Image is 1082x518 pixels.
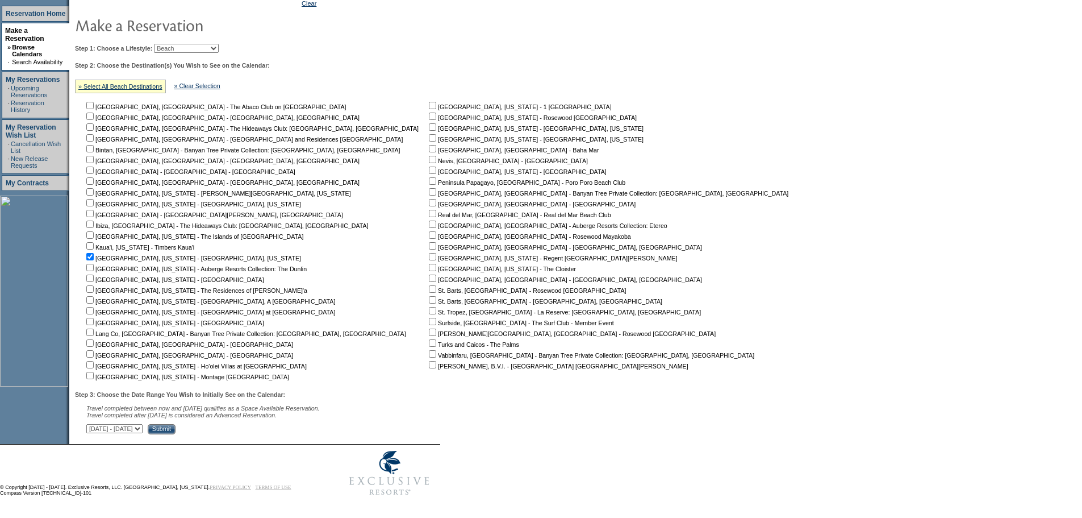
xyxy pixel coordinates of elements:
nobr: [GEOGRAPHIC_DATA], [US_STATE] - [GEOGRAPHIC_DATA], A [GEOGRAPHIC_DATA] [84,298,335,305]
td: · [7,59,11,65]
a: TERMS OF USE [256,484,291,490]
a: Cancellation Wish List [11,140,61,154]
nobr: [GEOGRAPHIC_DATA] - [GEOGRAPHIC_DATA][PERSON_NAME], [GEOGRAPHIC_DATA] [84,212,343,218]
nobr: [GEOGRAPHIC_DATA], [US_STATE] - Auberge Resorts Collection: The Dunlin [84,266,307,272]
nobr: [GEOGRAPHIC_DATA], [GEOGRAPHIC_DATA] - The Abaco Club on [GEOGRAPHIC_DATA] [84,103,346,110]
td: · [8,85,10,98]
a: Browse Calendars [12,44,42,57]
nobr: [GEOGRAPHIC_DATA], [GEOGRAPHIC_DATA] - [GEOGRAPHIC_DATA], [GEOGRAPHIC_DATA] [84,114,360,121]
a: Upcoming Reservations [11,85,47,98]
nobr: [GEOGRAPHIC_DATA], [GEOGRAPHIC_DATA] - [GEOGRAPHIC_DATA] [84,352,293,359]
nobr: [GEOGRAPHIC_DATA], [GEOGRAPHIC_DATA] - [GEOGRAPHIC_DATA], [GEOGRAPHIC_DATA] [427,276,702,283]
nobr: St. Tropez, [GEOGRAPHIC_DATA] - La Reserve: [GEOGRAPHIC_DATA], [GEOGRAPHIC_DATA] [427,309,701,316]
a: My Reservations [6,76,60,84]
a: My Contracts [6,179,49,187]
nobr: [GEOGRAPHIC_DATA], [US_STATE] - Ho'olei Villas at [GEOGRAPHIC_DATA] [84,363,307,370]
nobr: St. Barts, [GEOGRAPHIC_DATA] - [GEOGRAPHIC_DATA], [GEOGRAPHIC_DATA] [427,298,662,305]
a: » Clear Selection [174,82,220,89]
img: pgTtlMakeReservation.gif [75,14,302,36]
nobr: [GEOGRAPHIC_DATA], [US_STATE] - [GEOGRAPHIC_DATA] [84,320,264,326]
nobr: [GEOGRAPHIC_DATA], [US_STATE] - Regent [GEOGRAPHIC_DATA][PERSON_NAME] [427,255,678,262]
nobr: [GEOGRAPHIC_DATA], [US_STATE] - 1 [GEOGRAPHIC_DATA] [427,103,612,110]
nobr: Ibiza, [GEOGRAPHIC_DATA] - The Hideaways Club: [GEOGRAPHIC_DATA], [GEOGRAPHIC_DATA] [84,222,369,229]
a: My Reservation Wish List [6,123,56,139]
nobr: [GEOGRAPHIC_DATA], [US_STATE] - [PERSON_NAME][GEOGRAPHIC_DATA], [US_STATE] [84,190,351,197]
nobr: [GEOGRAPHIC_DATA], [GEOGRAPHIC_DATA] - [GEOGRAPHIC_DATA], [GEOGRAPHIC_DATA] [84,158,360,164]
td: · [8,140,10,154]
a: Reservation Home [6,10,65,18]
a: Make a Reservation [5,27,44,43]
nobr: [GEOGRAPHIC_DATA], [GEOGRAPHIC_DATA] - [GEOGRAPHIC_DATA] [84,341,293,348]
nobr: [GEOGRAPHIC_DATA], [GEOGRAPHIC_DATA] - Auberge Resorts Collection: Etereo [427,222,667,229]
nobr: Surfside, [GEOGRAPHIC_DATA] - The Surf Club - Member Event [427,320,614,326]
nobr: [GEOGRAPHIC_DATA], [US_STATE] - The Cloister [427,266,576,272]
nobr: [GEOGRAPHIC_DATA], [GEOGRAPHIC_DATA] - The Hideaways Club: [GEOGRAPHIC_DATA], [GEOGRAPHIC_DATA] [84,125,419,132]
nobr: [GEOGRAPHIC_DATA], [US_STATE] - The Islands of [GEOGRAPHIC_DATA] [84,233,303,240]
nobr: Turks and Caicos - The Palms [427,341,519,348]
a: » Select All Beach Destinations [78,83,162,90]
nobr: Travel completed after [DATE] is considered an Advanced Reservation. [86,412,277,418]
nobr: [GEOGRAPHIC_DATA], [GEOGRAPHIC_DATA] - Baha Mar [427,147,599,154]
nobr: [GEOGRAPHIC_DATA], [US_STATE] - Rosewood [GEOGRAPHIC_DATA] [427,114,637,121]
nobr: [GEOGRAPHIC_DATA], [US_STATE] - Montage [GEOGRAPHIC_DATA] [84,374,289,380]
nobr: [GEOGRAPHIC_DATA], [GEOGRAPHIC_DATA] - [GEOGRAPHIC_DATA], [GEOGRAPHIC_DATA] [427,244,702,251]
span: Travel completed between now and [DATE] qualifies as a Space Available Reservation. [86,405,320,412]
a: Reservation History [11,100,44,113]
a: Search Availability [12,59,62,65]
nobr: Lang Co, [GEOGRAPHIC_DATA] - Banyan Tree Private Collection: [GEOGRAPHIC_DATA], [GEOGRAPHIC_DATA] [84,330,406,337]
nobr: [GEOGRAPHIC_DATA], [GEOGRAPHIC_DATA] - Banyan Tree Private Collection: [GEOGRAPHIC_DATA], [GEOGRA... [427,190,788,197]
nobr: Bintan, [GEOGRAPHIC_DATA] - Banyan Tree Private Collection: [GEOGRAPHIC_DATA], [GEOGRAPHIC_DATA] [84,147,400,154]
nobr: Kaua'i, [US_STATE] - Timbers Kaua'i [84,244,194,251]
nobr: [GEOGRAPHIC_DATA], [GEOGRAPHIC_DATA] - Rosewood Mayakoba [427,233,631,240]
img: Exclusive Resorts [339,445,440,502]
nobr: Peninsula Papagayo, [GEOGRAPHIC_DATA] - Poro Poro Beach Club [427,179,625,186]
td: · [8,155,10,169]
nobr: [GEOGRAPHIC_DATA], [US_STATE] - [GEOGRAPHIC_DATA], [US_STATE] [84,255,301,262]
nobr: [GEOGRAPHIC_DATA] - [GEOGRAPHIC_DATA] - [GEOGRAPHIC_DATA] [84,168,295,175]
nobr: [GEOGRAPHIC_DATA], [US_STATE] - [GEOGRAPHIC_DATA] [84,276,264,283]
nobr: [PERSON_NAME][GEOGRAPHIC_DATA], [GEOGRAPHIC_DATA] - Rosewood [GEOGRAPHIC_DATA] [427,330,716,337]
nobr: [GEOGRAPHIC_DATA], [US_STATE] - [GEOGRAPHIC_DATA] at [GEOGRAPHIC_DATA] [84,309,335,316]
td: · [8,100,10,113]
b: » [7,44,11,51]
input: Submit [148,424,176,434]
nobr: [GEOGRAPHIC_DATA], [GEOGRAPHIC_DATA] - [GEOGRAPHIC_DATA] and Residences [GEOGRAPHIC_DATA] [84,136,403,143]
nobr: [GEOGRAPHIC_DATA], [GEOGRAPHIC_DATA] - [GEOGRAPHIC_DATA], [GEOGRAPHIC_DATA] [84,179,360,186]
nobr: [GEOGRAPHIC_DATA], [US_STATE] - [GEOGRAPHIC_DATA] [427,168,607,175]
nobr: Vabbinfaru, [GEOGRAPHIC_DATA] - Banyan Tree Private Collection: [GEOGRAPHIC_DATA], [GEOGRAPHIC_DATA] [427,352,754,359]
nobr: [PERSON_NAME], B.V.I. - [GEOGRAPHIC_DATA] [GEOGRAPHIC_DATA][PERSON_NAME] [427,363,688,370]
b: Step 2: Choose the Destination(s) You Wish to See on the Calendar: [75,62,270,69]
nobr: [GEOGRAPHIC_DATA], [US_STATE] - [GEOGRAPHIC_DATA], [US_STATE] [427,136,644,143]
nobr: St. Barts, [GEOGRAPHIC_DATA] - Rosewood [GEOGRAPHIC_DATA] [427,287,626,294]
a: PRIVACY POLICY [210,484,251,490]
nobr: [GEOGRAPHIC_DATA], [US_STATE] - [GEOGRAPHIC_DATA], [US_STATE] [84,201,301,208]
nobr: [GEOGRAPHIC_DATA], [US_STATE] - [GEOGRAPHIC_DATA], [US_STATE] [427,125,644,132]
nobr: Real del Mar, [GEOGRAPHIC_DATA] - Real del Mar Beach Club [427,212,611,218]
nobr: [GEOGRAPHIC_DATA], [US_STATE] - The Residences of [PERSON_NAME]'a [84,287,307,294]
a: New Release Requests [11,155,48,169]
b: Step 1: Choose a Lifestyle: [75,45,152,52]
b: Step 3: Choose the Date Range You Wish to Initially See on the Calendar: [75,391,285,398]
nobr: Nevis, [GEOGRAPHIC_DATA] - [GEOGRAPHIC_DATA] [427,158,588,164]
nobr: [GEOGRAPHIC_DATA], [GEOGRAPHIC_DATA] - [GEOGRAPHIC_DATA] [427,201,636,208]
